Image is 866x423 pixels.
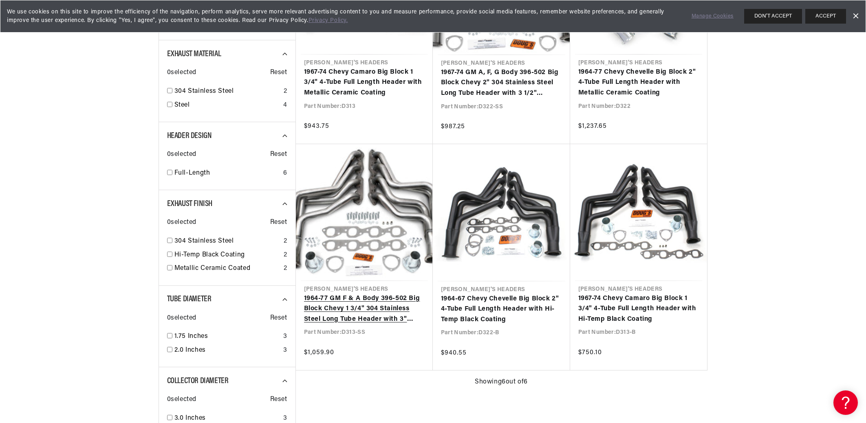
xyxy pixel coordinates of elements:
a: 1967-74 Chevy Camaro Big Block 1 3/4" 4-Tube Full Length Header with Hi-Temp Black Coating [578,294,699,325]
a: Steel [174,100,280,111]
a: 304 Stainless Steel [174,86,280,97]
a: 1964-67 Chevy Chevelle Big Block 2" 4-Tube Full Length Header with Hi-Temp Black Coating [441,294,562,325]
div: 2 [284,236,287,247]
span: Reset [270,313,287,324]
span: 0 selected [167,149,196,160]
span: Reset [270,149,287,160]
a: 1967-74 GM A, F, G Body 396-502 Big Block Chevy 2" 304 Stainless Steel Long Tube Header with 3 1/... [441,68,562,99]
div: 3 [283,345,287,356]
div: 2 [284,250,287,261]
span: Showing 6 out of 6 [475,377,528,388]
span: Reset [270,68,287,78]
div: 2 [284,263,287,274]
span: We use cookies on this site to improve the efficiency of the navigation, perform analytics, serve... [7,8,680,25]
button: ACCEPT [805,9,846,24]
a: Metallic Ceramic Coated [174,263,280,274]
a: 304 Stainless Steel [174,236,280,247]
div: 2 [284,86,287,97]
a: 1964-77 GM F & A Body 396-502 Big Block Chevy 1 3/4" 304 Stainless Steel Long Tube Header with 3"... [304,294,425,325]
button: DON'T ACCEPT [744,9,802,24]
span: Reset [270,217,287,228]
span: Exhaust Finish [167,200,212,208]
div: 4 [283,100,287,111]
span: Exhaust Material [167,50,221,58]
a: Hi-Temp Black Coating [174,250,280,261]
span: 0 selected [167,68,196,78]
a: Manage Cookies [692,12,734,21]
span: 0 selected [167,313,196,324]
span: Collector Diameter [167,377,229,385]
a: 1.75 Inches [174,331,280,342]
span: 0 selected [167,217,196,228]
a: Dismiss Banner [849,10,862,22]
div: 3 [283,331,287,342]
span: Reset [270,395,287,405]
span: Tube Diameter [167,295,212,303]
a: 1964-77 Chevy Chevelle Big Block 2" 4-Tube Full Length Header with Metallic Ceramic Coating [578,67,699,99]
a: 2.0 Inches [174,345,280,356]
span: 0 selected [167,395,196,405]
a: Privacy Policy. [308,18,348,24]
a: 1967-74 Chevy Camaro Big Block 1 3/4" 4-Tube Full Length Header with Metallic Ceramic Coating [304,67,425,99]
span: Header Design [167,132,212,140]
a: Full-Length [174,168,280,179]
div: 6 [283,168,287,179]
